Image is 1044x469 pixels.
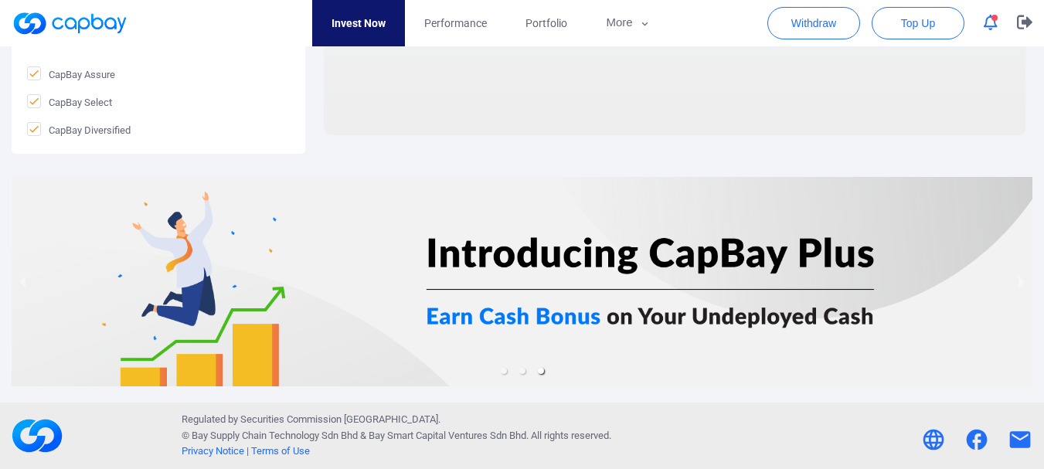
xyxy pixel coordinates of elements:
img: footerLogo [12,410,63,461]
span: CapBay Assure [27,66,115,82]
a: Terms of Use [251,445,310,457]
span: Performance [424,15,487,32]
button: next slide / item [1011,177,1032,387]
span: Portfolio [525,15,567,32]
span: CapBay Diversified [27,122,131,138]
p: Regulated by Securities Commission [GEOGRAPHIC_DATA]. © Bay Supply Chain Technology Sdn Bhd & . A... [182,412,611,460]
li: slide item 2 [519,368,525,374]
button: Top Up [872,7,964,39]
button: previous slide / item [12,177,33,387]
span: CapBay Select [27,94,112,110]
li: slide item 1 [501,368,507,374]
a: Privacy Notice [182,445,244,457]
span: Top Up [901,15,935,31]
span: Bay Smart Capital Ventures Sdn Bhd [369,430,526,441]
button: Withdraw [767,7,860,39]
li: slide item 3 [538,368,544,374]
